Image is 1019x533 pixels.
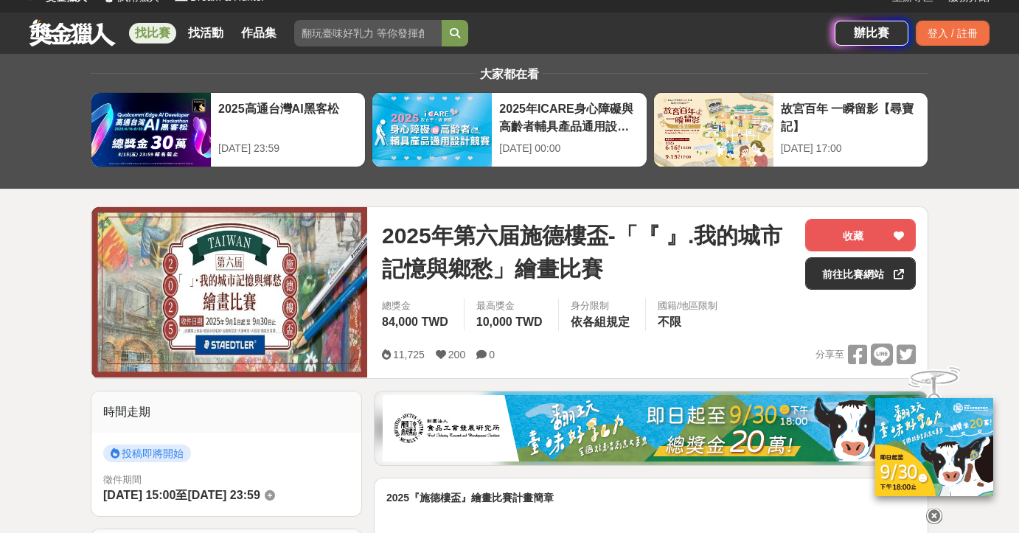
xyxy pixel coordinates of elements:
[182,23,229,43] a: 找活動
[805,257,916,290] a: 前往比賽網站
[653,92,928,167] a: 故宮百年 一瞬留影【尋寶記】[DATE] 17:00
[489,349,495,360] span: 0
[476,68,543,80] span: 大家都在看
[571,316,630,328] span: 依各組規定
[476,299,546,313] span: 最高獎金
[658,316,681,328] span: 不限
[187,489,260,501] span: [DATE] 23:59
[658,299,718,313] div: 國籍/地區限制
[103,489,175,501] span: [DATE] 15:00
[386,492,554,504] strong: 2025『施德樓盃』繪畫比賽計畫簡章
[815,344,844,366] span: 分享至
[916,21,990,46] div: 登入 / 註冊
[448,349,465,360] span: 200
[393,349,425,360] span: 11,725
[781,100,920,133] div: 故宮百年 一瞬留影【尋寶記】
[499,100,639,133] div: 2025年ICARE身心障礙與高齡者輔具產品通用設計競賽
[218,100,358,133] div: 2025高通台灣AI黑客松
[91,207,367,377] img: Cover Image
[805,219,916,251] button: 收藏
[875,397,993,495] img: ff197300-f8ee-455f-a0ae-06a3645bc375.jpg
[91,391,361,433] div: 時間走期
[781,141,920,156] div: [DATE] 17:00
[499,141,639,156] div: [DATE] 00:00
[175,489,187,501] span: 至
[571,299,633,313] div: 身分限制
[372,92,647,167] a: 2025年ICARE身心障礙與高齡者輔具產品通用設計競賽[DATE] 00:00
[129,23,176,43] a: 找比賽
[103,474,142,485] span: 徵件期間
[383,395,919,461] img: b0ef2173-5a9d-47ad-b0e3-de335e335c0a.jpg
[294,20,442,46] input: 翻玩臺味好乳力 等你發揮創意！
[835,21,908,46] a: 辦比賽
[218,141,358,156] div: [DATE] 23:59
[235,23,282,43] a: 作品集
[476,316,543,328] span: 10,000 TWD
[382,316,448,328] span: 84,000 TWD
[382,219,793,285] span: 2025年第六届施德樓盃-「『 』.我的城市記憶與鄉愁」繪畫比賽
[91,92,366,167] a: 2025高通台灣AI黑客松[DATE] 23:59
[382,299,452,313] span: 總獎金
[103,445,191,462] span: 投稿即將開始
